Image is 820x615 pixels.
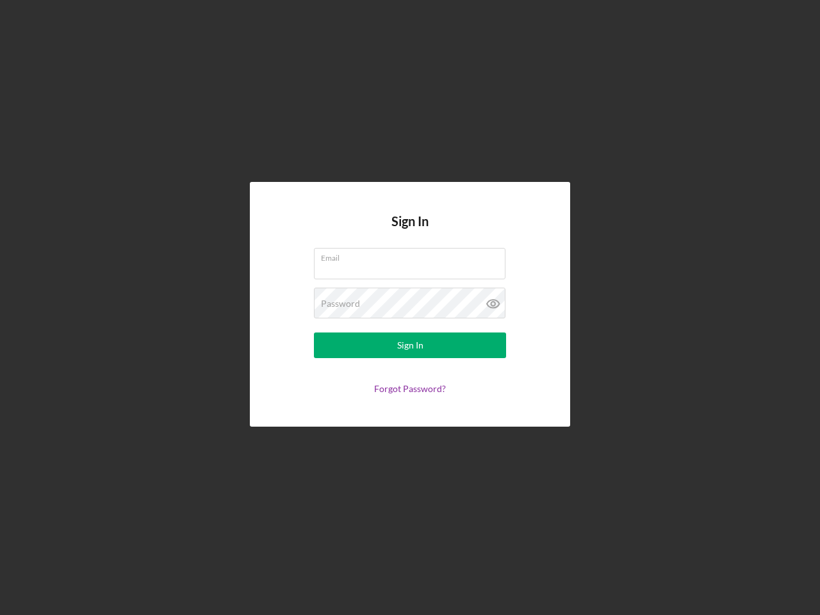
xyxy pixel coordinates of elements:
label: Password [321,299,360,309]
label: Email [321,249,505,263]
div: Sign In [397,332,423,358]
a: Forgot Password? [374,383,446,394]
button: Sign In [314,332,506,358]
h4: Sign In [391,214,429,248]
